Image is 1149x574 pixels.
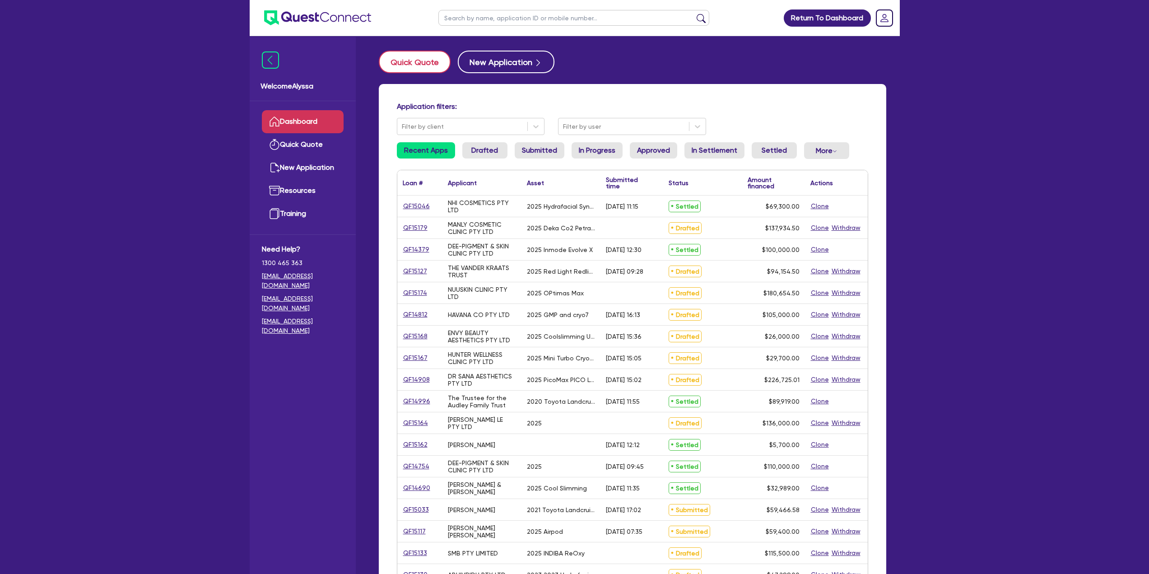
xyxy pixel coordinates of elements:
div: [DATE] 16:13 [606,311,640,318]
button: Clone [810,461,829,471]
span: $89,919.00 [769,398,800,405]
div: [PERSON_NAME] [PERSON_NAME] [448,524,516,539]
span: $100,000.00 [762,246,800,253]
span: Drafted [669,374,702,386]
a: Resources [262,179,344,202]
button: Clone [810,353,829,363]
span: Need Help? [262,244,344,255]
div: [PERSON_NAME] LE PTY LTD [448,416,516,430]
button: Clone [810,526,829,537]
div: [PERSON_NAME] & [PERSON_NAME] [448,481,516,495]
button: Withdraw [831,331,861,341]
a: QF14996 [403,396,431,406]
div: 2025 Cool Slimming [527,485,587,492]
button: Withdraw [831,374,861,385]
span: $5,700.00 [769,441,800,448]
span: $136,000.00 [763,420,800,427]
button: Clone [810,374,829,385]
div: [DATE] 07:35 [606,528,642,535]
span: Drafted [669,266,702,277]
a: In Settlement [684,142,744,159]
button: Quick Quote [379,51,451,73]
a: QF15046 [403,201,430,211]
div: MANLY COSMETIC CLINIC PTY LTD [448,221,516,235]
a: [EMAIL_ADDRESS][DOMAIN_NAME] [262,317,344,336]
span: $226,725.01 [764,376,800,383]
div: [DATE] 17:02 [606,506,641,513]
div: NUUSKIN CLINIC PTY LTD [448,286,516,300]
button: Clone [810,548,829,558]
span: Submitted [669,504,710,516]
span: 1300 465 363 [262,258,344,268]
input: Search by name, application ID or mobile number... [438,10,709,26]
span: Settled [669,482,701,494]
div: 2020 Toyota Landcruiser [527,398,595,405]
div: ENVY BEAUTY AESTHETICS PTY LTD [448,329,516,344]
div: 2025 OPtimas Max [527,289,584,297]
span: $94,154.50 [767,268,800,275]
span: Drafted [669,331,702,342]
span: $105,000.00 [763,311,800,318]
button: Withdraw [831,548,861,558]
div: Amount financed [748,177,800,189]
a: Recent Apps [397,142,455,159]
a: QF15168 [403,331,428,341]
span: Settled [669,201,701,212]
a: New Application [262,156,344,179]
div: Asset [527,180,544,186]
div: Loan # [403,180,423,186]
div: 2025 Hydrafacial Syndeo [527,203,595,210]
span: $180,654.50 [763,289,800,297]
button: Withdraw [831,223,861,233]
div: 2025 Inmode Evolve X [527,246,593,253]
a: QF15162 [403,439,428,450]
span: $59,400.00 [766,528,800,535]
button: Clone [810,309,829,320]
div: [DATE] 11:15 [606,203,638,210]
span: $137,934.50 [765,224,800,232]
div: Actions [810,180,833,186]
button: Withdraw [831,309,861,320]
a: QF15164 [403,418,428,428]
div: HAVANA CO PTY LTD [448,311,510,318]
div: [DATE] 09:28 [606,268,643,275]
div: The Trustee for the Audley Family Trust [448,394,516,409]
div: [DATE] 15:05 [606,355,642,362]
button: New Application [458,51,554,73]
div: 2025 Red Light Redlight Therapy Pod [527,268,595,275]
div: 2025 INDIBA ReOxy [527,550,585,557]
a: QF15179 [403,223,428,233]
div: DEE-PIGMENT & SKIN CLINIC PTY LTD [448,459,516,474]
img: new-application [269,162,280,173]
a: QF15167 [403,353,428,363]
div: [DATE] 11:55 [606,398,640,405]
button: Clone [810,201,829,211]
a: QF14754 [403,461,430,471]
button: Dropdown toggle [804,142,849,159]
div: HUNTER WELLNESS CLINIC PTY LTD [448,351,516,365]
div: 2025 Coolslimming Ultimate 360 [527,333,595,340]
span: $59,466.58 [767,506,800,513]
button: Clone [810,223,829,233]
div: 2025 [527,420,542,427]
span: Drafted [669,287,702,299]
span: $29,700.00 [766,355,800,362]
div: 2025 PicoMax PICO Laser [527,376,595,383]
button: Clone [810,244,829,255]
div: [DATE] 11:35 [606,485,640,492]
a: QF15133 [403,548,428,558]
button: Clone [810,331,829,341]
button: Clone [810,288,829,298]
div: [DATE] 15:02 [606,376,642,383]
div: Applicant [448,180,477,186]
div: 2025 [527,463,542,470]
span: $110,000.00 [764,463,800,470]
a: Quick Quote [262,133,344,156]
a: Settled [752,142,797,159]
button: Withdraw [831,288,861,298]
div: DEE-PIGMENT & SKIN CLINIC PTY LTD [448,243,516,257]
a: Dashboard [262,110,344,133]
a: QF14908 [403,374,430,385]
a: QF15117 [403,526,426,537]
button: Clone [810,266,829,276]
